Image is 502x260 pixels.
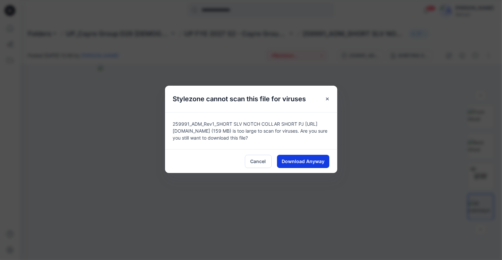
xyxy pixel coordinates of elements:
[245,155,272,168] button: Cancel
[251,158,266,165] span: Cancel
[321,93,333,105] button: Close
[165,86,314,112] h5: Stylezone cannot scan this file for viruses
[282,158,324,165] span: Download Anyway
[277,155,329,168] button: Download Anyway
[165,112,337,149] div: 259991_ADM_Rev1_SHORT SLV NOTCH COLLAR SHORT PJ [URL][DOMAIN_NAME] (159 MB) is too large to scan ...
